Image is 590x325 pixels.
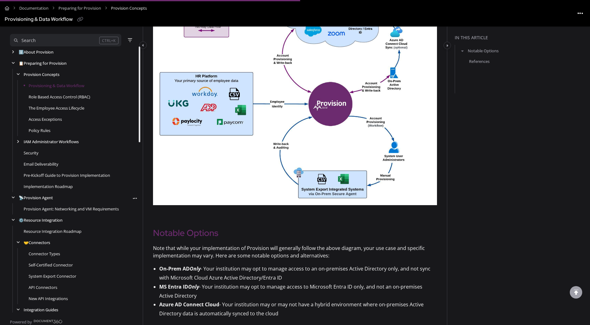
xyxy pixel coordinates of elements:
a: Notable Options [468,48,499,54]
a: Self-Certified Connector [29,262,73,268]
div: arrow [10,49,16,55]
a: System Export Connector [29,273,76,279]
a: Powered by Document360 - opens in a new tab [10,318,63,325]
h2: Notable Options [153,226,437,239]
button: arrow [460,47,465,54]
span: ⚙️ [19,217,24,223]
p: Note that while your implementation of Provision will generally follow the above diagram, your us... [153,244,437,259]
a: API Connectors [29,284,57,290]
div: Search [21,37,36,44]
a: Integration Guides [24,307,58,313]
a: IAM Administrator Workflows [24,139,79,145]
div: arrow [15,72,21,78]
a: Preparing for Provision [58,4,101,13]
div: arrow [10,217,16,223]
a: Pre-Kickoff Guide to Provision Implementation [24,172,110,178]
a: Preparing for Provision [19,60,67,66]
a: Provision Agent: Networking and VM Requirements [24,206,119,212]
strong: On-Prem AD [159,265,201,272]
div: arrow [10,60,16,66]
div: Provisioning & Data Workflow [5,15,73,24]
div: arrow [15,307,21,313]
a: New API Integrations [29,295,68,302]
li: - Your institution may opt to manage access to an on-premises Active Directory only, and not sync... [159,264,437,282]
button: Article more options [132,195,138,201]
li: - Your institution may opt to manage access to Microsoft Entra ID only, and not an on-premises Ac... [159,282,437,300]
a: References [469,58,490,64]
a: Email Deliverability [24,161,58,167]
div: In this article [455,34,588,41]
span: ℹ️ [19,49,24,55]
span: Provision Concepts [111,4,147,13]
div: CTRL+K [99,37,118,44]
strong: Azure AD Connect Cloud [159,301,219,308]
div: arrow [15,240,21,246]
button: Filter [126,36,134,44]
a: Security [24,150,39,156]
li: - Your institution may or may not have a hybrid environment where on-premises Active Directory da... [159,300,437,318]
a: Provision Agent [19,195,53,201]
a: The Employee Access Lifecycle [29,105,84,111]
div: scroll to top [570,286,582,299]
div: More options [132,194,138,201]
a: Resource Integration [19,217,63,223]
button: Category toggle [139,41,147,49]
strong: MS Entra ID [159,283,199,290]
a: Policy Rules [29,127,50,134]
div: arrow [10,195,16,201]
img: Document360 [34,320,63,323]
a: Connector Types [29,251,60,257]
span: 🤝 [24,240,29,245]
button: Category toggle [444,42,451,49]
a: Home [5,4,9,13]
a: Connectors [24,239,50,246]
em: Only [188,283,199,290]
span: 📋 [19,60,24,66]
a: Resource Integration Roadmap [24,228,81,234]
a: About Provision [19,49,53,55]
a: Access Exceptions [29,116,62,122]
span: Powered by [10,319,32,325]
a: Provisioning & Data Workflow [29,82,84,89]
a: Implementation Roadmap [24,183,73,190]
a: Documentation [19,4,49,13]
span: 📡 [19,195,24,200]
a: Role Based Access Control (RBAC) [29,94,90,100]
button: Article more options [575,8,585,18]
a: Provision Concepts [24,71,59,78]
div: arrow [15,139,21,145]
em: Only [190,265,201,272]
button: Copy link of [75,15,85,25]
button: Search [10,34,121,46]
